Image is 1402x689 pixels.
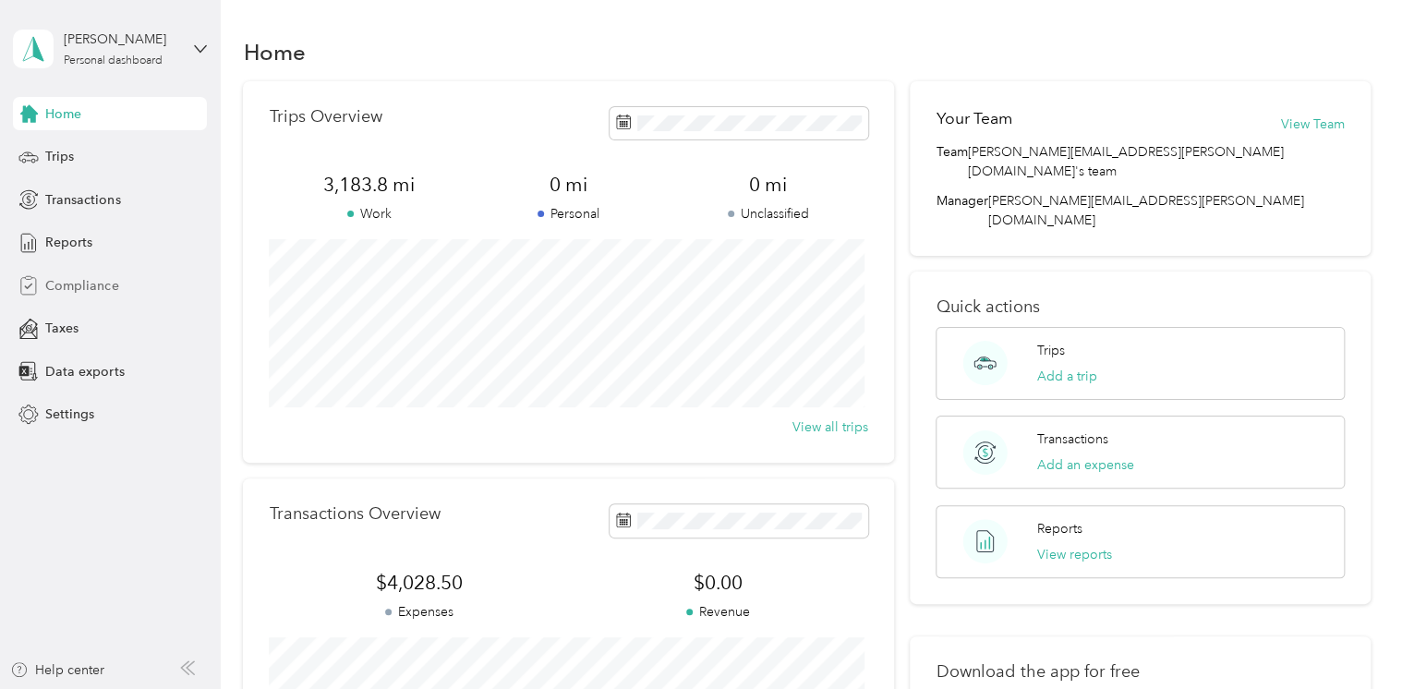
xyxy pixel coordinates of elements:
[45,319,79,338] span: Taxes
[987,193,1303,228] span: [PERSON_NAME][EMAIL_ADDRESS][PERSON_NAME][DOMAIN_NAME]
[1037,367,1097,386] button: Add a trip
[936,107,1011,130] h2: Your Team
[936,297,1344,317] p: Quick actions
[269,504,440,524] p: Transactions Overview
[269,570,568,596] span: $4,028.50
[1037,519,1082,538] p: Reports
[64,55,163,66] div: Personal dashboard
[45,233,92,252] span: Reports
[569,570,868,596] span: $0.00
[936,142,967,181] span: Team
[269,204,468,224] p: Work
[936,191,987,230] span: Manager
[64,30,179,49] div: [PERSON_NAME]
[243,42,305,62] h1: Home
[669,204,868,224] p: Unclassified
[1037,429,1108,449] p: Transactions
[45,362,124,381] span: Data exports
[1037,341,1065,360] p: Trips
[1037,455,1134,475] button: Add an expense
[45,276,118,296] span: Compliance
[45,147,74,166] span: Trips
[45,405,94,424] span: Settings
[10,660,104,680] button: Help center
[269,602,568,622] p: Expenses
[569,602,868,622] p: Revenue
[669,172,868,198] span: 0 mi
[1299,586,1402,689] iframe: Everlance-gr Chat Button Frame
[469,172,669,198] span: 0 mi
[967,142,1344,181] span: [PERSON_NAME][EMAIL_ADDRESS][PERSON_NAME][DOMAIN_NAME]'s team
[936,662,1344,682] p: Download the app for free
[469,204,669,224] p: Personal
[45,104,81,124] span: Home
[1037,545,1112,564] button: View reports
[45,190,120,210] span: Transactions
[1281,115,1345,134] button: View Team
[269,172,468,198] span: 3,183.8 mi
[269,107,381,127] p: Trips Overview
[792,417,868,437] button: View all trips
